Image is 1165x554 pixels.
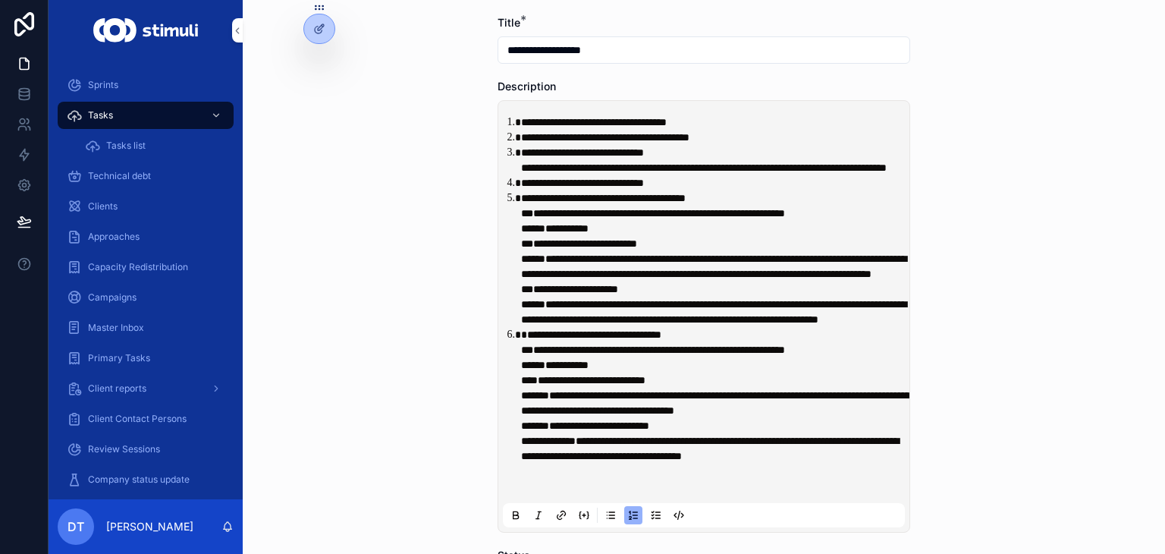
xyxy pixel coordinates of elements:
[58,193,234,220] a: Clients
[58,436,234,463] a: Review Sessions
[58,162,234,190] a: Technical debt
[58,102,234,129] a: Tasks
[58,375,234,402] a: Client reports
[68,518,84,536] span: DT
[88,291,137,304] span: Campaigns
[58,405,234,433] a: Client Contact Persons
[58,253,234,281] a: Capacity Redistribution
[88,261,188,273] span: Capacity Redistribution
[88,443,160,455] span: Review Sessions
[88,382,146,395] span: Client reports
[498,16,520,29] span: Title
[93,18,197,42] img: App logo
[88,322,144,334] span: Master Inbox
[88,200,118,212] span: Clients
[88,352,150,364] span: Primary Tasks
[498,80,556,93] span: Description
[58,314,234,342] a: Master Inbox
[106,519,193,534] p: [PERSON_NAME]
[88,231,140,243] span: Approaches
[58,284,234,311] a: Campaigns
[49,61,243,499] div: scrollable content
[58,223,234,250] a: Approaches
[76,132,234,159] a: Tasks list
[58,466,234,493] a: Company status update
[58,345,234,372] a: Primary Tasks
[88,474,190,486] span: Company status update
[88,79,118,91] span: Sprints
[88,109,113,121] span: Tasks
[88,170,151,182] span: Technical debt
[106,140,146,152] span: Tasks list
[88,413,187,425] span: Client Contact Persons
[58,71,234,99] a: Sprints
